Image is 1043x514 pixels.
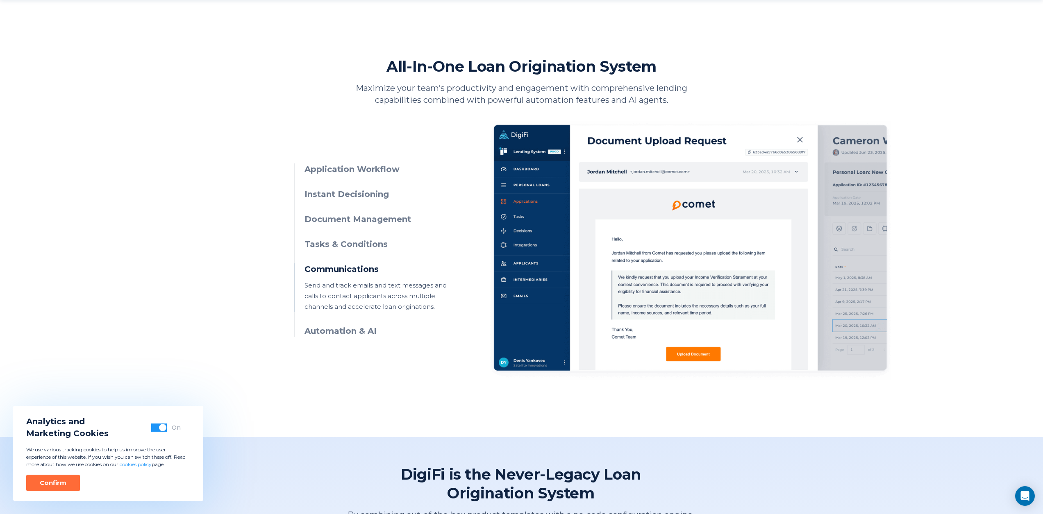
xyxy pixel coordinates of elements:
[304,263,453,275] h3: Communications
[304,280,453,312] p: Send and track emails and text messages and calls to contact applicants across multiple channels ...
[26,475,80,491] button: Confirm
[40,479,66,487] div: Confirm
[26,446,190,468] p: We use various tracking cookies to help us improve the user experience of this website. If you wi...
[1015,486,1035,506] div: Open Intercom Messenger
[386,57,657,76] h2: All-In-One Loan Origination System
[343,82,700,106] p: Maximize your team’s productivity and engagement with comprehensive lending capabilities combined...
[401,465,641,484] span: DigiFi is the Never-Legacy Loan
[304,188,453,200] h3: Instant Decisioning
[26,428,109,439] span: Marketing Cookies
[304,163,453,175] h3: Application Workflow
[304,213,453,225] h3: Document Management
[120,461,152,467] a: cookies policy
[26,416,109,428] span: Analytics and
[304,238,453,250] h3: Tasks & Conditions
[304,325,453,337] h3: Automation & AI
[490,121,891,380] img: Communications
[401,484,641,503] span: Origination System
[172,423,181,432] div: On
